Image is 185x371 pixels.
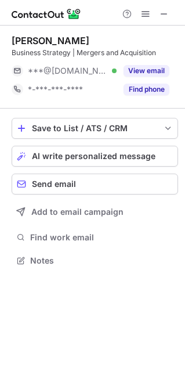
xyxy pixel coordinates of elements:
span: ***@[DOMAIN_NAME] [28,66,108,76]
div: Save to List / ATS / CRM [32,124,158,133]
button: Reveal Button [124,84,169,95]
div: [PERSON_NAME] [12,35,89,46]
button: Send email [12,174,178,194]
span: Send email [32,179,76,189]
button: Find work email [12,229,178,246]
span: Notes [30,255,173,266]
button: save-profile-one-click [12,118,178,139]
span: Add to email campaign [31,207,124,217]
button: Add to email campaign [12,201,178,222]
img: ContactOut v5.3.10 [12,7,81,21]
div: Business Strategy | Mergers and Acquisition [12,48,178,58]
span: AI write personalized message [32,152,155,161]
button: Notes [12,253,178,269]
button: Reveal Button [124,65,169,77]
button: AI write personalized message [12,146,178,167]
span: Find work email [30,232,173,243]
